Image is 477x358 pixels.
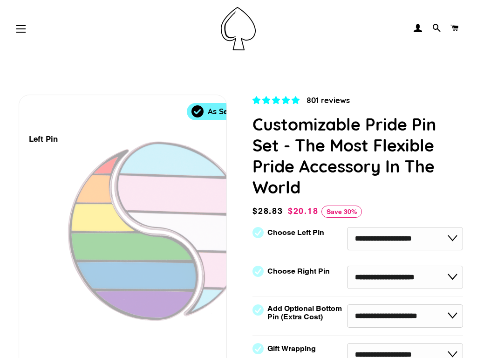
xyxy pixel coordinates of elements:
h1: Customizable Pride Pin Set - The Most Flexible Pride Accessory In The World [252,114,463,198]
span: $20.18 [288,206,319,216]
span: 801 reviews [307,95,350,105]
span: Save 30% [321,206,362,218]
label: Add Optional Bottom Pin (Extra Cost) [267,304,346,321]
span: 4.83 stars [252,96,302,105]
label: Choose Left Pin [267,228,324,237]
label: Choose Right Pin [267,267,330,275]
label: Gift Wrapping [267,344,316,353]
span: $28.83 [252,205,286,218]
img: Pin-Ace [221,7,256,50]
